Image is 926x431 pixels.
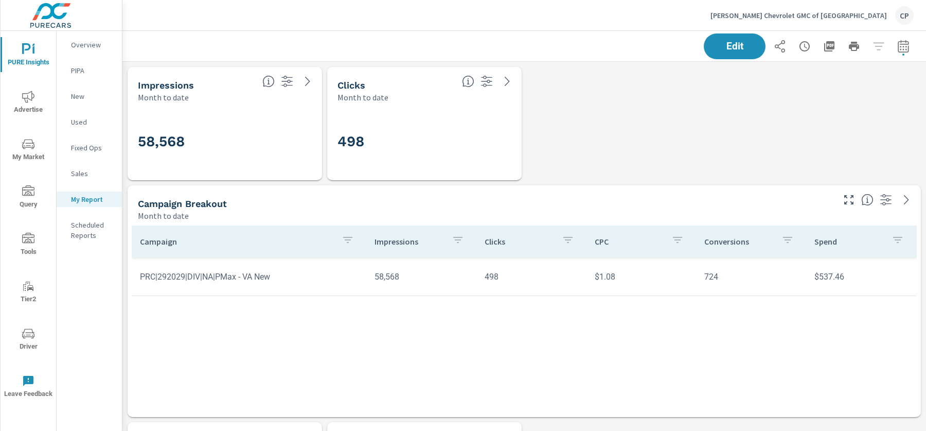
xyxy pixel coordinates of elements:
[4,327,53,353] span: Driver
[71,65,114,76] p: PIPA
[337,91,388,104] p: Month to date
[138,80,194,91] h5: Impressions
[138,198,227,209] h5: Campaign Breakout
[138,133,312,150] h3: 58,568
[861,194,874,206] span: This is a summary of PMAX performance results by campaign. Each column can be sorted.
[71,194,114,204] p: My Report
[4,185,53,211] span: Query
[57,89,122,104] div: New
[898,192,915,208] a: See more details in report
[586,264,697,290] td: $1.08
[4,280,53,305] span: Tier2
[814,236,883,247] p: Spend
[57,114,122,130] div: Used
[704,236,773,247] p: Conversions
[132,264,366,290] td: PRC|292029|DIV|NA|PMax - VA New
[71,117,114,127] p: Used
[366,264,476,290] td: 58,568
[806,264,916,290] td: $537.46
[710,11,887,20] p: [PERSON_NAME] Chevrolet GMC of [GEOGRAPHIC_DATA]
[262,75,275,88] span: The number of times an ad was shown on your behalf.
[4,91,53,116] span: Advertise
[140,236,333,247] p: Campaign
[696,264,806,290] td: 724
[299,73,316,90] a: See more details in report
[138,91,189,104] p: Month to date
[57,192,122,207] div: My Report
[704,33,765,59] button: Edit
[1,31,56,410] div: nav menu
[71,220,114,240] p: Scheduled Reports
[57,37,122,53] div: Overview
[499,73,515,90] a: See more details in report
[71,91,114,101] p: New
[819,36,840,57] button: "Export Report to PDF"
[138,210,189,222] p: Month to date
[71,40,114,50] p: Overview
[841,192,857,208] button: Make Fullscreen
[844,36,864,57] button: Print Report
[57,63,122,78] div: PIPA
[4,375,53,400] span: Leave Feedback
[337,133,511,150] h3: 498
[895,6,914,25] div: CP
[4,138,53,163] span: My Market
[485,236,554,247] p: Clicks
[4,233,53,258] span: Tools
[770,36,790,57] button: Share Report
[714,42,755,51] span: Edit
[375,236,443,247] p: Impressions
[57,217,122,243] div: Scheduled Reports
[71,168,114,179] p: Sales
[595,236,664,247] p: CPC
[462,75,474,88] span: The number of times an ad was clicked by a consumer.
[57,166,122,181] div: Sales
[71,143,114,153] p: Fixed Ops
[476,264,586,290] td: 498
[4,43,53,68] span: PURE Insights
[337,80,365,91] h5: Clicks
[57,140,122,156] div: Fixed Ops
